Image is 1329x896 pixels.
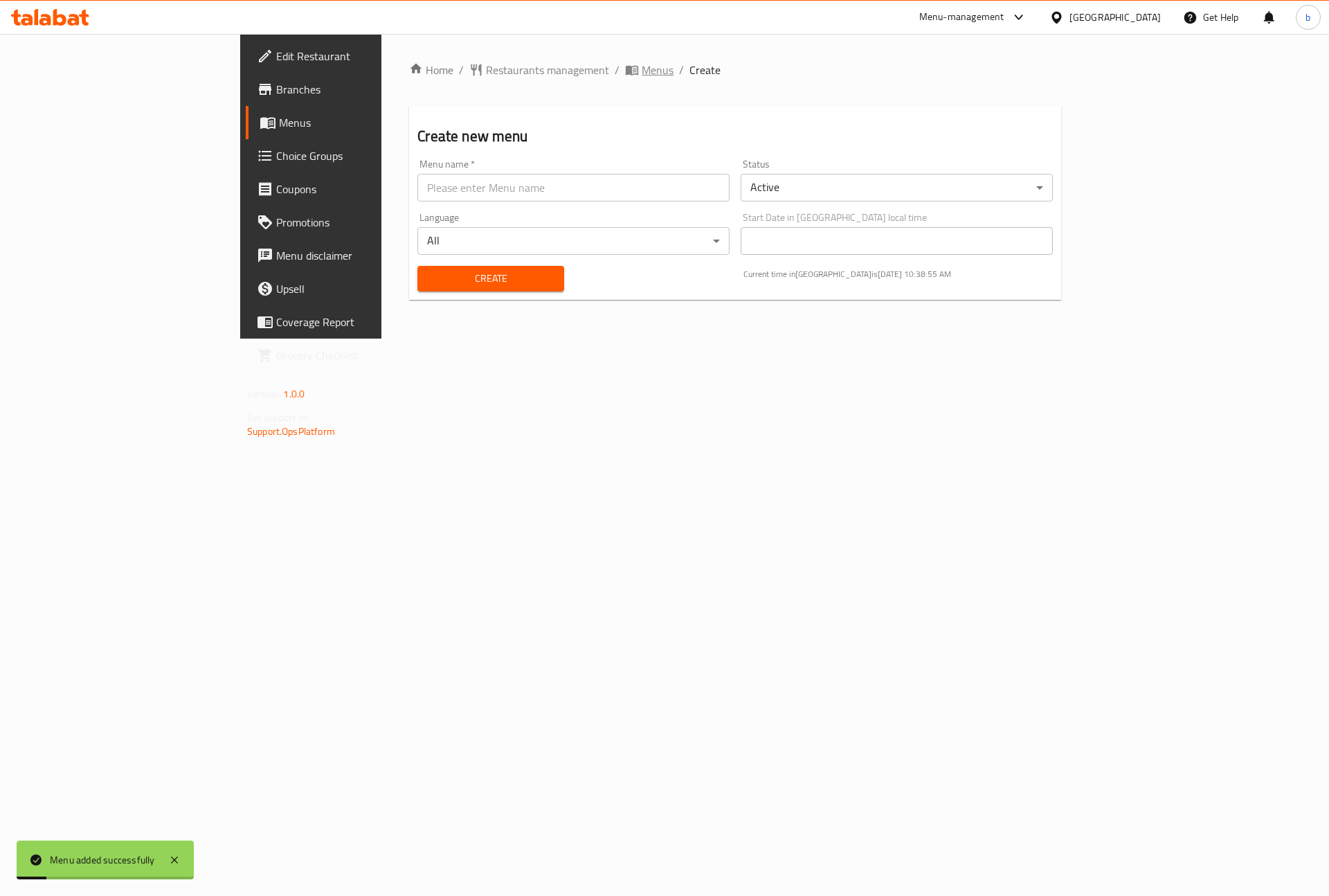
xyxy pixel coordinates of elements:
[50,852,155,868] div: Menu added successfully
[689,62,721,78] span: Create
[247,409,311,427] span: Get support on:
[919,9,1004,26] div: Menu-management
[246,272,462,305] a: Upsell
[276,147,451,164] span: Choice Groups
[276,214,451,231] span: Promotions
[246,305,462,339] a: Coverage Report
[486,62,609,78] span: Restaurants management
[283,385,305,403] span: 1.0.0
[276,247,451,264] span: Menu disclaimer
[247,422,335,440] a: Support.OpsPlatform
[276,181,451,197] span: Coupons
[615,62,620,78] li: /
[469,62,609,78] a: Restaurants management
[1069,10,1161,25] div: [GEOGRAPHIC_DATA]
[642,62,673,78] span: Menus
[625,62,673,78] a: Menus
[246,172,462,206] a: Coupons
[246,339,462,372] a: Grocery Checklist
[246,206,462,239] a: Promotions
[246,239,462,272] a: Menu disclaimer
[743,268,1053,280] p: Current time in [GEOGRAPHIC_DATA] is [DATE] 10:38:55 AM
[741,174,1053,201] div: Active
[679,62,684,78] li: /
[276,81,451,98] span: Branches
[279,114,451,131] span: Menus
[276,280,451,297] span: Upsell
[276,314,451,330] span: Coverage Report
[1305,10,1310,25] span: b
[417,126,1053,147] h2: Create new menu
[246,39,462,73] a: Edit Restaurant
[428,270,552,287] span: Create
[276,347,451,364] span: Grocery Checklist
[246,139,462,172] a: Choice Groups
[246,106,462,139] a: Menus
[417,266,563,292] button: Create
[247,385,281,403] span: Version:
[276,48,451,64] span: Edit Restaurant
[417,227,730,255] div: All
[409,62,1061,78] nav: breadcrumb
[246,73,462,106] a: Branches
[417,174,730,201] input: Please enter Menu name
